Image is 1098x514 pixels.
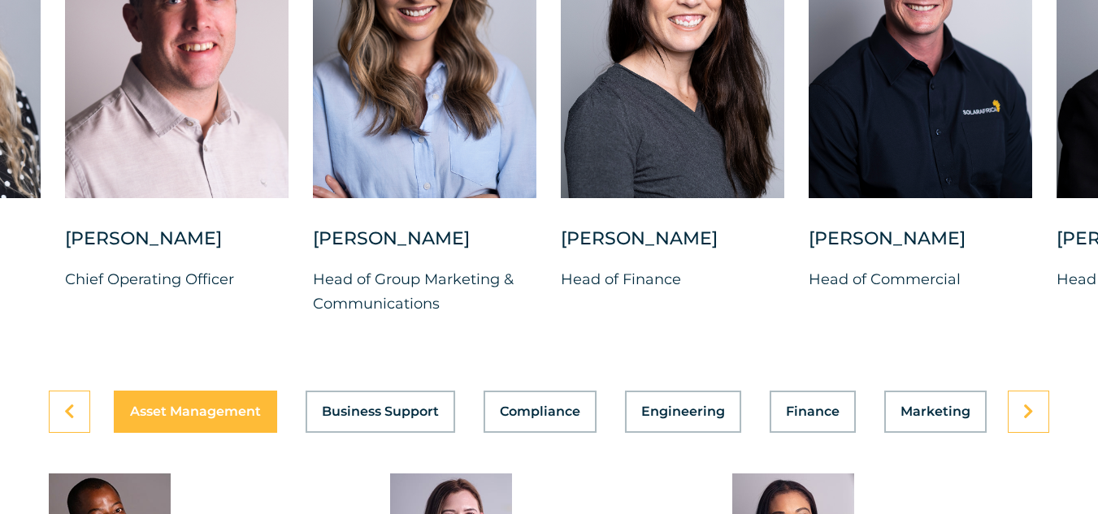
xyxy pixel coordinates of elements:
[901,405,970,418] span: Marketing
[641,405,725,418] span: Engineering
[786,405,840,418] span: Finance
[65,227,289,267] div: [PERSON_NAME]
[809,267,1032,292] p: Head of Commercial
[65,267,289,292] p: Chief Operating Officer
[313,227,536,267] div: [PERSON_NAME]
[500,405,580,418] span: Compliance
[561,267,784,292] p: Head of Finance
[322,405,439,418] span: Business Support
[313,267,536,316] p: Head of Group Marketing & Communications
[561,227,784,267] div: [PERSON_NAME]
[130,405,261,418] span: Asset Management
[809,227,1032,267] div: [PERSON_NAME]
